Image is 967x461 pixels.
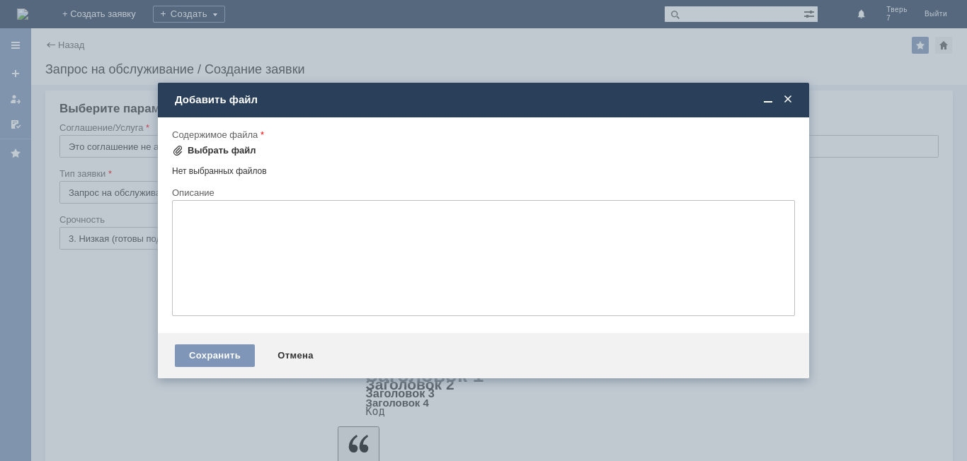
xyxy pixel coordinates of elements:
div: Нет выбранных файлов [172,161,795,177]
div: Выбрать файл [188,145,256,156]
div: Добавить файл [175,93,795,106]
span: Свернуть (Ctrl + M) [761,93,775,106]
span: Закрыть [781,93,795,106]
div: Добрый вечер .Прошу удалить отложенный чек [6,6,207,28]
div: Описание [172,188,792,197]
div: Содержимое файла [172,130,792,139]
